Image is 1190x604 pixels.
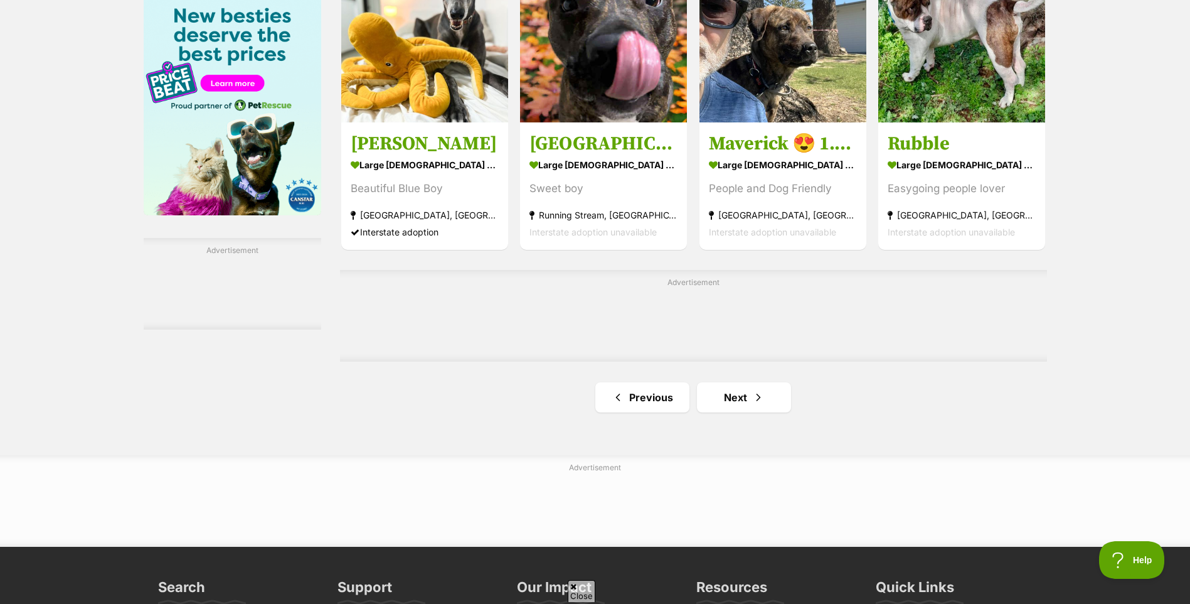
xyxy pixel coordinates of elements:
strong: Running Stream, [GEOGRAPHIC_DATA] [529,207,677,224]
strong: [GEOGRAPHIC_DATA], [GEOGRAPHIC_DATA] [351,207,499,224]
div: Advertisement [144,238,321,330]
strong: large [DEMOGRAPHIC_DATA] Dog [351,156,499,174]
span: Interstate adoption unavailable [529,227,657,237]
a: Rubble large [DEMOGRAPHIC_DATA] Dog Easygoing people lover [GEOGRAPHIC_DATA], [GEOGRAPHIC_DATA] I... [878,122,1045,250]
h3: Maverick 😍 1.[DEMOGRAPHIC_DATA], Staffy x Rotti [709,132,857,156]
h3: Our Impact [517,578,592,603]
div: People and Dog Friendly [709,180,857,197]
a: [PERSON_NAME] large [DEMOGRAPHIC_DATA] Dog Beautiful Blue Boy [GEOGRAPHIC_DATA], [GEOGRAPHIC_DATA... [341,122,508,250]
h3: Resources [696,578,767,603]
div: Sweet boy [529,180,677,197]
span: Close [568,580,595,602]
h3: [GEOGRAPHIC_DATA] [529,132,677,156]
a: Maverick 😍 1.[DEMOGRAPHIC_DATA], Staffy x Rotti large [DEMOGRAPHIC_DATA] Dog People and Dog Frien... [699,122,866,250]
div: Beautiful Blue Boy [351,180,499,197]
div: Advertisement [340,270,1047,362]
h3: Support [337,578,392,603]
strong: large [DEMOGRAPHIC_DATA] Dog [888,156,1036,174]
h3: Rubble [888,132,1036,156]
h3: Search [158,578,205,603]
strong: large [DEMOGRAPHIC_DATA] Dog [529,156,677,174]
a: [GEOGRAPHIC_DATA] large [DEMOGRAPHIC_DATA] Dog Sweet boy Running Stream, [GEOGRAPHIC_DATA] Inters... [520,122,687,250]
span: Interstate adoption unavailable [709,227,836,237]
strong: [GEOGRAPHIC_DATA], [GEOGRAPHIC_DATA] [888,207,1036,224]
div: Easygoing people lover [888,180,1036,197]
strong: [GEOGRAPHIC_DATA], [GEOGRAPHIC_DATA] [709,207,857,224]
a: Next page [697,382,791,413]
h3: Quick Links [876,578,954,603]
span: Interstate adoption unavailable [888,227,1015,237]
a: Previous page [595,382,689,413]
div: Interstate adoption [351,224,499,240]
iframe: Help Scout Beacon - Open [1099,541,1165,579]
strong: large [DEMOGRAPHIC_DATA] Dog [709,156,857,174]
nav: Pagination [340,382,1047,413]
h3: [PERSON_NAME] [351,132,499,156]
